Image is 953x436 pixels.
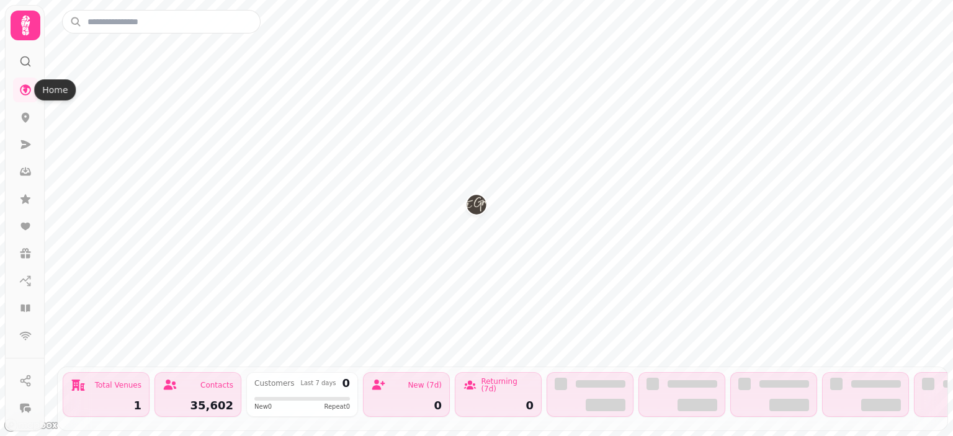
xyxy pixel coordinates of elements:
[163,400,233,411] div: 35,602
[95,381,141,389] div: Total Venues
[200,381,233,389] div: Contacts
[481,378,534,393] div: Returning (7d)
[300,380,336,386] div: Last 7 days
[467,195,486,215] button: Legacy Hotels, Castle Green Hotel - 83674
[324,402,350,411] span: Repeat 0
[342,378,350,389] div: 0
[34,79,76,100] div: Home
[71,400,141,411] div: 1
[371,400,442,411] div: 0
[254,380,295,387] div: Customers
[463,400,534,411] div: 0
[467,195,486,218] div: Map marker
[254,402,272,411] span: New 0
[408,381,442,389] div: New (7d)
[4,418,58,432] a: Mapbox logo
